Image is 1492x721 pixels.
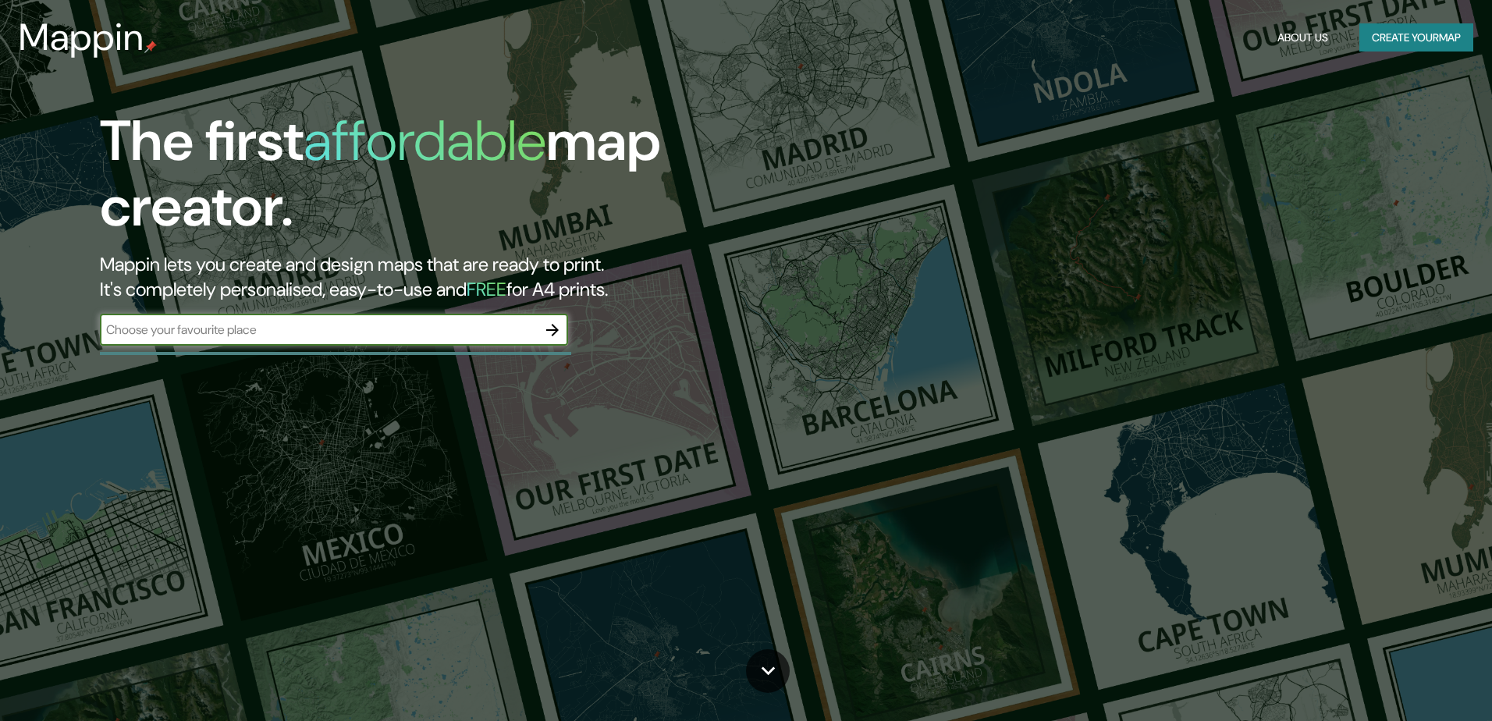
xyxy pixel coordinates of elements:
[100,252,846,302] h2: Mappin lets you create and design maps that are ready to print. It's completely personalised, eas...
[100,108,846,252] h1: The first map creator.
[1359,23,1473,52] button: Create yourmap
[19,16,144,59] h3: Mappin
[304,105,546,177] h1: affordable
[1271,23,1334,52] button: About Us
[100,321,537,339] input: Choose your favourite place
[144,41,157,53] img: mappin-pin
[467,277,506,301] h5: FREE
